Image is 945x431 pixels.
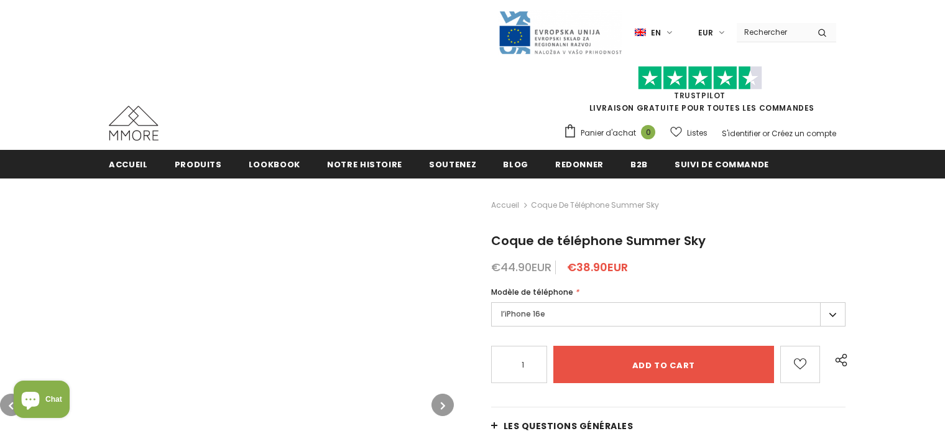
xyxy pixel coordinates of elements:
[567,259,628,275] span: €38.90EUR
[249,159,300,170] span: Lookbook
[109,159,148,170] span: Accueil
[555,150,604,178] a: Redonner
[491,198,519,213] a: Accueil
[563,124,661,142] a: Panier d'achat 0
[491,259,551,275] span: €44.90EUR
[581,127,636,139] span: Panier d'achat
[762,128,770,139] span: or
[641,125,655,139] span: 0
[249,150,300,178] a: Lookbook
[327,150,402,178] a: Notre histoire
[503,150,528,178] a: Blog
[553,346,775,383] input: Add to cart
[109,106,159,141] img: Cas MMORE
[175,159,222,170] span: Produits
[638,66,762,90] img: Faites confiance aux étoiles pilotes
[675,150,769,178] a: Suivi de commande
[651,27,661,39] span: en
[429,150,476,178] a: soutenez
[327,159,402,170] span: Notre histoire
[10,381,73,421] inbox-online-store-chat: Shopify online store chat
[635,27,646,38] img: i-lang-1.png
[429,159,476,170] span: soutenez
[531,198,659,213] span: Coque de téléphone Summer Sky
[498,10,622,55] img: Javni Razpis
[674,90,726,101] a: TrustPilot
[630,150,648,178] a: B2B
[555,159,604,170] span: Redonner
[687,127,708,139] span: Listes
[675,159,769,170] span: Suivi de commande
[563,72,836,113] span: LIVRAISON GRATUITE POUR TOUTES LES COMMANDES
[109,150,148,178] a: Accueil
[491,287,573,297] span: Modèle de téléphone
[670,122,708,144] a: Listes
[491,302,846,327] label: l’iPhone 16e
[737,23,808,41] input: Search Site
[630,159,648,170] span: B2B
[772,128,836,139] a: Créez un compte
[698,27,713,39] span: EUR
[503,159,528,170] span: Blog
[175,150,222,178] a: Produits
[722,128,760,139] a: S'identifier
[498,27,622,37] a: Javni Razpis
[491,232,706,249] span: Coque de téléphone Summer Sky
